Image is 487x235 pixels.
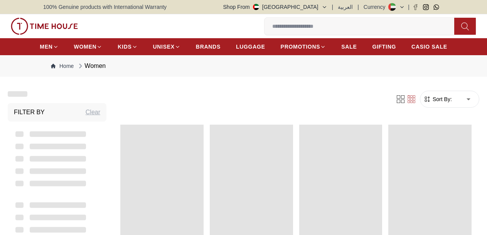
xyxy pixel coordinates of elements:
a: Facebook [413,4,418,10]
nav: Breadcrumb [43,55,444,77]
span: BRANDS [196,43,221,51]
span: KIDS [118,43,131,51]
span: PROMOTIONS [281,43,320,51]
a: WOMEN [74,40,103,54]
span: | [357,3,359,11]
a: Instagram [423,4,429,10]
button: العربية [338,3,353,11]
img: ... [11,18,78,35]
h3: Filter By [14,108,45,117]
a: SALE [341,40,357,54]
span: GIFTING [372,43,396,51]
button: Sort By: [423,95,452,103]
div: Clear [86,108,100,117]
a: KIDS [118,40,137,54]
span: UNISEX [153,43,175,51]
a: CASIO SALE [411,40,447,54]
button: Shop From[GEOGRAPHIC_DATA] [223,3,327,11]
a: Home [51,62,74,70]
div: Women [77,61,106,71]
a: BRANDS [196,40,221,54]
span: Sort By: [431,95,452,103]
div: Currency [364,3,389,11]
span: 100% Genuine products with International Warranty [43,3,167,11]
span: | [332,3,334,11]
span: LUGGAGE [236,43,265,51]
span: | [408,3,409,11]
a: LUGGAGE [236,40,265,54]
a: UNISEX [153,40,180,54]
span: WOMEN [74,43,97,51]
img: United Arab Emirates [253,4,259,10]
span: MEN [40,43,52,51]
span: SALE [341,43,357,51]
a: GIFTING [372,40,396,54]
a: MEN [40,40,58,54]
a: Whatsapp [433,4,439,10]
a: PROMOTIONS [281,40,326,54]
span: CASIO SALE [411,43,447,51]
